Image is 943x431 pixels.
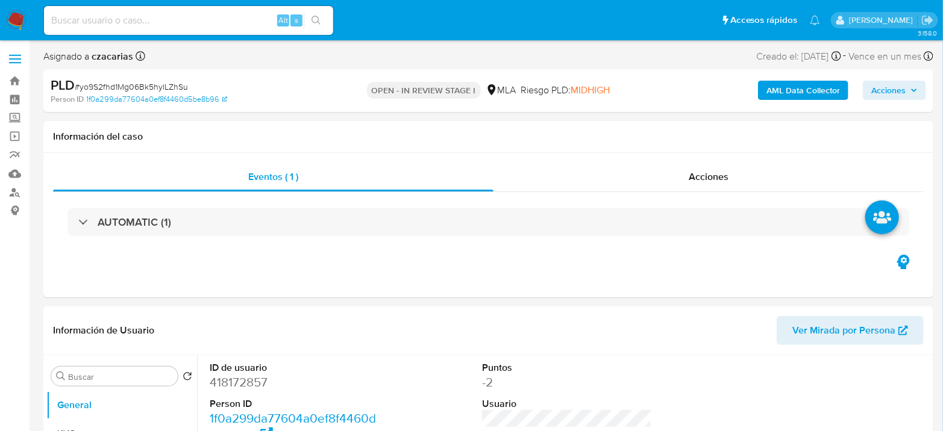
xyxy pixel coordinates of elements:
h1: Información del caso [53,131,924,143]
h1: Información de Usuario [53,324,154,336]
button: Volver al orden por defecto [183,371,192,385]
input: Buscar [68,371,173,382]
b: Person ID [51,94,84,105]
a: Salir [921,14,934,26]
a: 1f0a299da77604a0ef8f4460d5be8b96 [86,94,227,105]
span: Asignado a [43,50,133,63]
dd: -2 [482,374,652,391]
h3: AUTOMATIC (1) [98,215,171,229]
button: search-icon [304,12,328,29]
button: AML Data Collector [758,81,848,100]
span: s [295,14,298,26]
dd: 418172857 [210,374,380,391]
b: AML Data Collector [766,81,840,100]
dt: ID de usuario [210,361,380,374]
button: Buscar [56,371,66,381]
button: General [46,391,197,420]
span: Ver Mirada por Persona [792,316,895,345]
span: Acciones [871,81,906,100]
button: Acciones [863,81,926,100]
input: Buscar usuario o caso... [44,13,333,28]
dt: Person ID [210,397,380,411]
span: - [844,48,847,64]
div: MLA [486,84,516,97]
div: Creado el: [DATE] [757,48,841,64]
p: OPEN - IN REVIEW STAGE I [367,82,481,99]
span: Accesos rápidos [730,14,798,26]
span: # yo9S2fhd1Mg06Bk5hylLZhSu [75,81,188,93]
span: Vence en un mes [849,50,922,63]
a: Notificaciones [810,15,820,25]
dt: Usuario [482,397,652,411]
div: AUTOMATIC (1) [67,208,909,236]
span: Alt [278,14,288,26]
button: Ver Mirada por Persona [777,316,924,345]
span: MIDHIGH [571,83,610,97]
span: Acciones [689,170,728,184]
b: czacarias [89,49,133,63]
dt: Puntos [482,361,652,374]
span: Riesgo PLD: [521,84,610,97]
b: PLD [51,75,75,95]
p: cecilia.zacarias@mercadolibre.com [849,14,917,26]
span: Eventos ( 1 ) [248,170,298,184]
